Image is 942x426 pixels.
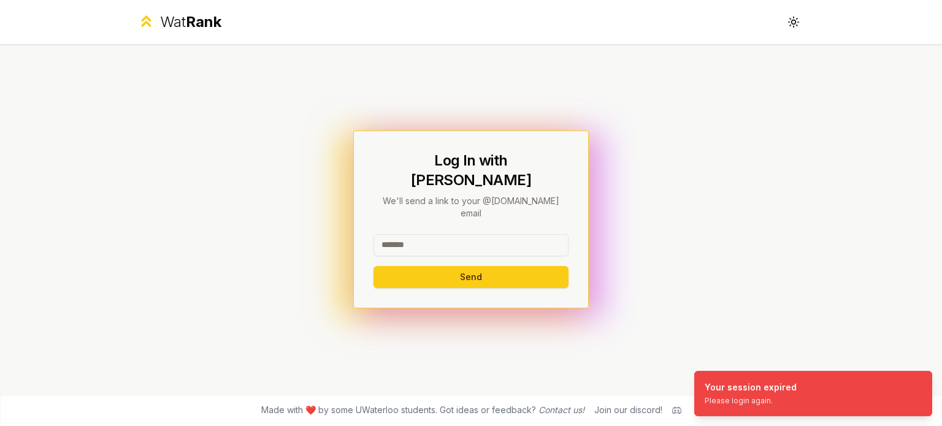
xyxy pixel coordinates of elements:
[373,151,569,190] h1: Log In with [PERSON_NAME]
[261,404,584,416] span: Made with ❤️ by some UWaterloo students. Got ideas or feedback?
[160,12,221,32] div: Wat
[705,381,797,394] div: Your session expired
[538,405,584,415] a: Contact us!
[137,12,221,32] a: WatRank
[373,266,569,288] button: Send
[186,13,221,31] span: Rank
[373,195,569,219] p: We'll send a link to your @[DOMAIN_NAME] email
[705,396,797,406] div: Please login again.
[594,404,662,416] div: Join our discord!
